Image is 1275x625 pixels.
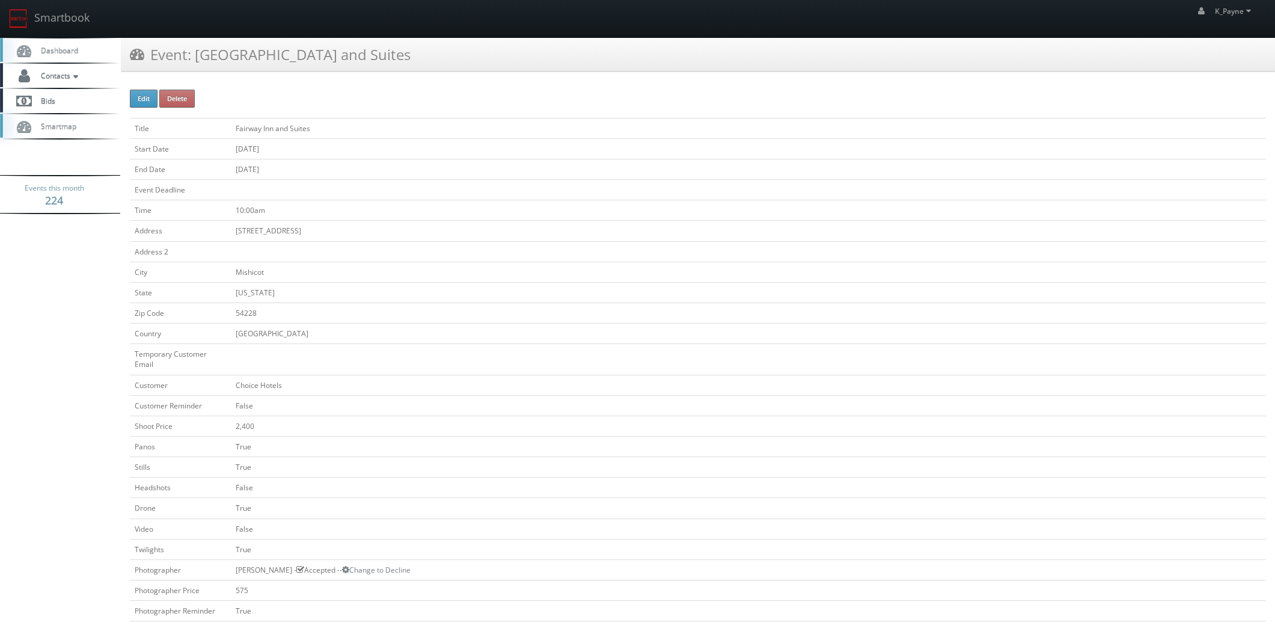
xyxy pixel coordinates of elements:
[130,90,157,108] button: Edit
[231,519,1266,539] td: False
[45,193,63,208] strong: 224
[231,416,1266,436] td: 2,400
[130,457,231,478] td: Stills
[231,457,1266,478] td: True
[231,138,1266,159] td: [DATE]
[231,118,1266,138] td: Fairway Inn and Suites
[130,478,231,498] td: Headshots
[231,436,1266,457] td: True
[130,282,231,303] td: State
[1215,6,1255,16] span: K_Payne
[35,96,55,106] span: Bids
[130,580,231,600] td: Photographer Price
[342,565,411,575] a: Change to Decline
[35,45,78,55] span: Dashboard
[130,262,231,282] td: City
[130,601,231,621] td: Photographer Reminder
[130,395,231,416] td: Customer Reminder
[130,559,231,580] td: Photographer
[25,182,84,194] span: Events this month
[130,324,231,344] td: Country
[130,519,231,539] td: Video
[231,262,1266,282] td: Mishicot
[231,159,1266,179] td: [DATE]
[130,159,231,179] td: End Date
[231,221,1266,241] td: [STREET_ADDRESS]
[130,375,231,395] td: Customer
[231,559,1266,580] td: [PERSON_NAME] - Accepted --
[130,118,231,138] td: Title
[231,375,1266,395] td: Choice Hotels
[35,70,81,81] span: Contacts
[9,9,28,28] img: smartbook-logo.png
[130,344,231,375] td: Temporary Customer Email
[130,416,231,436] td: Shoot Price
[231,282,1266,303] td: [US_STATE]
[130,436,231,457] td: Panos
[130,180,231,200] td: Event Deadline
[130,221,231,241] td: Address
[35,121,76,131] span: Smartmap
[231,478,1266,498] td: False
[231,498,1266,519] td: True
[130,200,231,221] td: Time
[231,324,1266,344] td: [GEOGRAPHIC_DATA]
[231,395,1266,416] td: False
[130,303,231,323] td: Zip Code
[130,138,231,159] td: Start Date
[130,44,411,65] h3: Event: [GEOGRAPHIC_DATA] and Suites
[231,200,1266,221] td: 10:00am
[231,601,1266,621] td: True
[231,303,1266,323] td: 54228
[130,539,231,559] td: Twilights
[231,580,1266,600] td: 575
[130,241,231,262] td: Address 2
[130,498,231,519] td: Drone
[231,539,1266,559] td: True
[159,90,195,108] button: Delete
